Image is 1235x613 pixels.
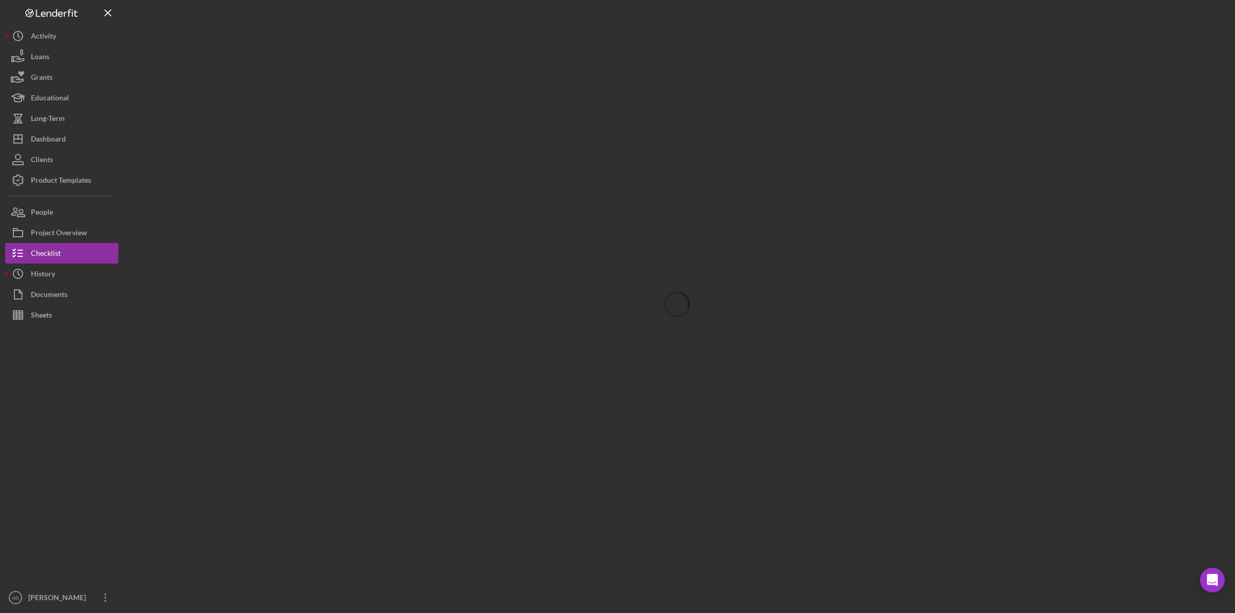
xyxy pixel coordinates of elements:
div: Loans [31,46,49,69]
button: Checklist [5,243,118,264]
button: Sheets [5,305,118,325]
div: Dashboard [31,129,66,152]
button: Dashboard [5,129,118,149]
button: Clients [5,149,118,170]
div: Grants [31,67,52,90]
div: Long-Term [31,108,65,131]
button: Loans [5,46,118,67]
div: People [31,202,53,225]
div: Activity [31,26,56,49]
text: AD [12,595,19,601]
button: Project Overview [5,222,118,243]
div: Project Overview [31,222,87,246]
button: History [5,264,118,284]
div: Documents [31,284,67,307]
div: Educational [31,87,69,111]
button: Documents [5,284,118,305]
button: Grants [5,67,118,87]
div: Checklist [31,243,61,266]
div: Product Templates [31,170,91,193]
button: AD[PERSON_NAME] [5,587,118,608]
button: Educational [5,87,118,108]
div: [PERSON_NAME] [26,587,93,610]
div: Clients [31,149,53,172]
div: Open Intercom Messenger [1200,568,1225,592]
div: History [31,264,55,287]
div: Sheets [31,305,52,328]
button: Product Templates [5,170,118,190]
button: Activity [5,26,118,46]
button: People [5,202,118,222]
button: Long-Term [5,108,118,129]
